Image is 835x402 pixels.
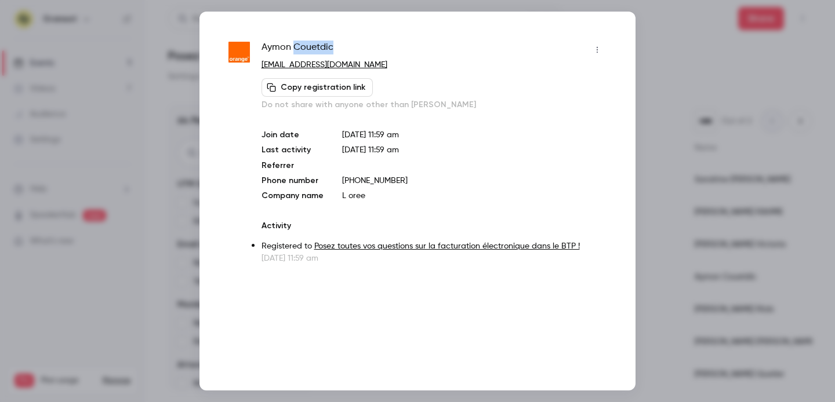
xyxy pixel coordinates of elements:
[262,240,607,253] p: Registered to
[262,61,387,69] a: [EMAIL_ADDRESS][DOMAIN_NAME]
[314,242,580,250] a: Posez toutes vos questions sur la facturation électronique dans le BTP !
[342,146,399,154] span: [DATE] 11:59 am
[262,253,607,264] p: [DATE] 11:59 am
[342,175,607,187] p: [PHONE_NUMBER]
[262,99,607,111] p: Do not share with anyone other than [PERSON_NAME]
[262,190,324,202] p: Company name
[262,41,333,59] span: Aymon Couetdic
[262,144,324,156] p: Last activity
[342,129,607,141] p: [DATE] 11:59 am
[228,42,250,63] img: wanadoo.fr
[262,129,324,141] p: Join date
[262,160,324,171] p: Referrer
[262,175,324,187] p: Phone number
[342,190,607,202] p: L oree
[262,220,607,232] p: Activity
[262,78,373,97] button: Copy registration link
